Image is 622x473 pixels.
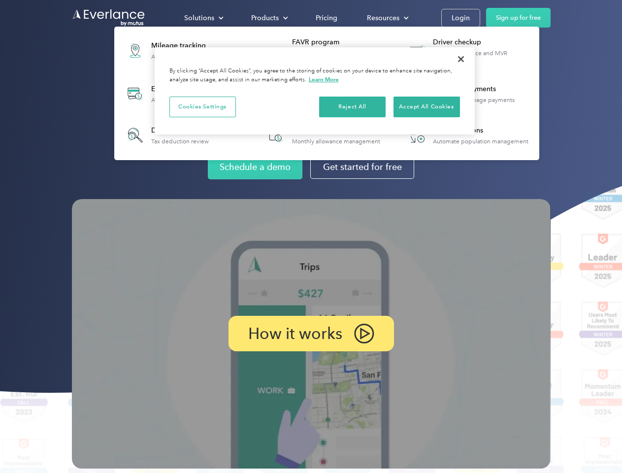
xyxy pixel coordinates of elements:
div: Automatic transaction logs [151,97,222,103]
div: Cookie banner [155,47,475,135]
div: By clicking “Accept All Cookies”, you agree to the storing of cookies on your device to enhance s... [169,67,460,84]
a: More information about your privacy, opens in a new tab [309,76,339,83]
p: How it works [248,328,342,339]
a: Login [441,9,480,27]
div: Expense tracking [151,84,222,94]
button: Reject All [319,97,386,117]
button: Accept All Cookies [393,97,460,117]
div: Login [452,12,470,24]
input: Submit [72,59,122,79]
a: Get started for free [310,155,414,179]
a: Accountable planMonthly allowance management [260,119,385,151]
div: Pricing [316,12,337,24]
button: Close [450,48,472,70]
div: Products [241,9,296,27]
a: Deduction finderTax deduction review [119,119,214,151]
button: Cookies Settings [169,97,236,117]
div: Solutions [184,12,214,24]
a: Pricing [306,9,347,27]
div: Products [251,12,279,24]
div: FAVR program [292,37,393,47]
div: Mileage tracking [151,41,215,51]
div: Tax deduction review [151,138,209,145]
div: Solutions [174,9,231,27]
a: Mileage trackingAutomatic mileage logs [119,33,220,68]
div: Deduction finder [151,126,209,135]
div: Resources [357,9,417,27]
a: Expense trackingAutomatic transaction logs [119,76,227,112]
div: Monthly allowance management [292,138,380,145]
div: HR Integrations [433,126,528,135]
a: Schedule a demo [208,155,302,179]
a: Sign up for free [486,8,551,28]
nav: Products [114,27,539,160]
div: Automate population management [433,138,528,145]
div: License, insurance and MVR verification [433,50,534,64]
a: HR IntegrationsAutomate population management [401,119,533,151]
a: FAVR programFixed & Variable Rate reimbursement design & management [260,33,393,68]
a: Driver checkupLicense, insurance and MVR verification [401,33,534,68]
a: Go to homepage [72,8,146,27]
div: Driver checkup [433,37,534,47]
div: Privacy [155,47,475,135]
div: Resources [367,12,399,24]
div: Automatic mileage logs [151,53,215,60]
